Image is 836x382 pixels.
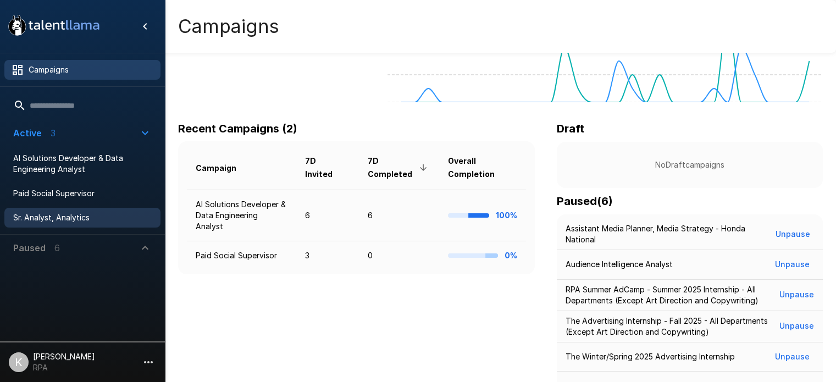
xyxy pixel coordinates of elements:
span: Overall Completion [448,154,517,181]
p: Audience Intelligence Analyst [566,259,673,270]
span: 7D Invited [305,154,351,181]
td: 0 [359,241,439,270]
p: Assistant Media Planner, Media Strategy - Honda National [566,223,772,245]
button: Unpause [779,316,814,336]
b: Draft [557,122,584,135]
td: 3 [296,241,359,270]
button: Unpause [772,224,814,245]
b: Recent Campaigns (2) [178,122,297,135]
button: Unpause [771,347,814,367]
button: Unpause [771,254,814,275]
td: 6 [296,190,359,241]
span: 7D Completed [368,154,430,181]
button: Unpause [779,285,814,305]
b: Paused ( 6 ) [557,195,613,208]
p: No Draft campaigns [574,159,805,170]
p: The Winter/Spring 2025 Advertising Internship [566,351,735,362]
td: Paid Social Supervisor [187,241,296,270]
span: Campaign [196,162,251,175]
p: The Advertising Internship - Fall 2025 - All Departments (Except Art Direction and Copywriting) [566,315,779,337]
b: 100% [496,211,517,220]
td: AI Solutions Developer & Data Engineering Analyst [187,190,296,241]
h4: Campaigns [178,15,279,38]
b: 0% [505,251,517,260]
p: RPA Summer AdCamp - Summer 2025 Internship - All Departments (Except Art Direction and Copywriting) [566,284,779,306]
td: 6 [359,190,439,241]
